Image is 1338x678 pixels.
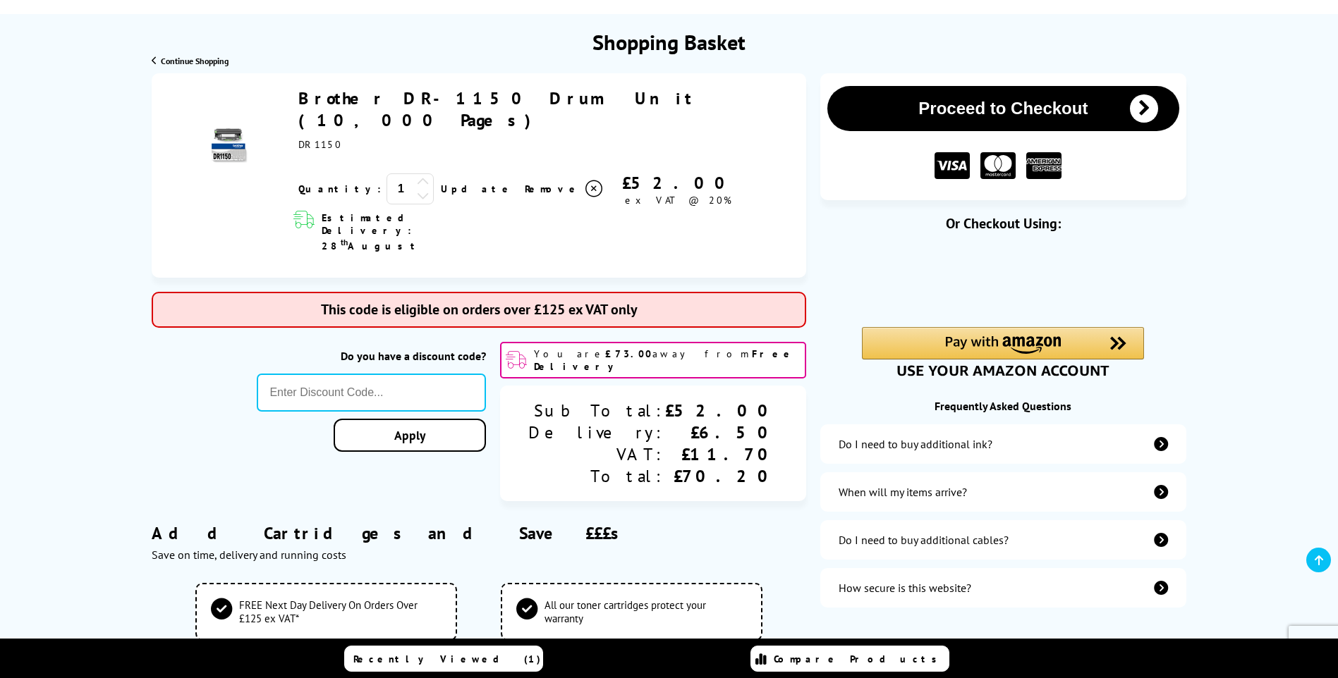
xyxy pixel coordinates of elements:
div: VAT: [528,443,665,465]
div: £52.00 [665,400,778,421]
div: £52.00 [604,172,753,194]
div: £70.20 [665,465,778,487]
div: £6.50 [665,421,778,443]
div: Save on time, delivery and running costs [152,548,806,562]
div: Do you have a discount code? [257,349,486,363]
a: Update [441,183,513,195]
button: Proceed to Checkout [827,86,1179,131]
a: Delete item from your basket [525,178,604,199]
a: Brother DR-1150 Drum Unit (10,000 Pages) [298,87,693,131]
b: £73.00 [605,347,652,360]
img: MASTER CARD [980,152,1016,180]
div: Sub Total: [528,400,665,421]
sup: th [341,237,348,247]
span: Estimated Delivery: 28 August [322,211,496,252]
a: items-arrive [820,472,1186,512]
img: American Express [1026,152,1062,180]
a: Apply [334,419,486,452]
div: Do I need to buy additional ink? [839,437,992,451]
img: Brother DR-1150 Drum Unit (10,000 Pages) [204,121,253,170]
span: ex VAT @ 20% [625,194,731,207]
div: Add Cartridges and Save £££s [152,501,806,583]
span: Quantity: [298,183,381,195]
div: Frequently Asked Questions [820,399,1186,413]
span: Compare Products [774,653,944,665]
div: When will my items arrive? [839,485,967,499]
div: Or Checkout Using: [820,214,1186,233]
span: DR1150 [298,138,342,151]
a: Continue Shopping [152,56,229,66]
a: Compare Products [750,646,949,672]
span: Recently Viewed (1) [353,653,541,665]
span: All our toner cartridges protect your warranty [545,598,747,625]
span: FREE Next Day Delivery On Orders Over £125 ex VAT* [239,598,442,625]
div: Amazon Pay - Use your Amazon account [862,327,1144,376]
div: Total: [528,465,665,487]
h1: Shopping Basket [592,28,746,56]
div: £11.70 [665,443,778,465]
span: Remove [525,183,580,195]
img: VISA [935,152,970,180]
iframe: PayPal [862,255,1144,303]
div: Do I need to buy additional cables? [839,533,1009,547]
div: Delivery: [528,421,665,443]
a: Recently Viewed (1) [344,646,543,672]
span: Continue Shopping [161,56,229,66]
span: You are away from [534,347,801,373]
b: Free Delivery [534,347,795,373]
a: secure-website [820,568,1186,608]
input: Enter Discount Code... [257,374,486,412]
a: additional-cables [820,520,1186,560]
span: This code is eligible on orders over £125 ex VAT only [321,300,638,319]
div: How secure is this website? [839,581,971,595]
a: additional-ink [820,424,1186,464]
